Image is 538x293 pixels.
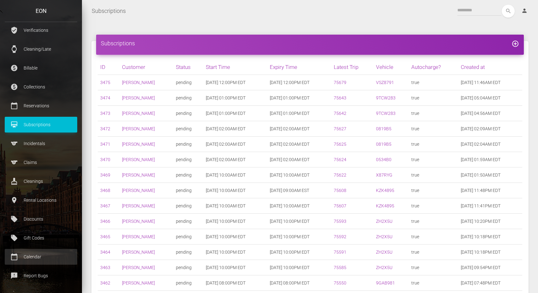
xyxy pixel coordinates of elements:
[458,75,522,90] td: [DATE] 11:46AM EDT
[203,275,267,291] td: [DATE] 08:00PM EDT
[409,229,458,245] td: true
[173,260,203,275] td: pending
[5,211,77,227] a: local_offer Discounts
[203,137,267,152] td: [DATE] 02:00AM EDT
[5,60,77,76] a: paid Billable
[203,75,267,90] td: [DATE] 12:00PM EDT
[100,111,110,116] a: 3473
[5,230,77,246] a: local_offer Gift Codes
[334,126,346,131] a: 75627
[173,152,203,167] td: pending
[334,203,346,208] a: 75607
[334,219,346,224] a: 75593
[122,172,155,177] a: [PERSON_NAME]
[409,106,458,121] td: true
[373,59,409,75] th: Vehicle
[9,158,72,167] p: Claims
[122,280,155,285] a: [PERSON_NAME]
[173,245,203,260] td: pending
[122,80,155,85] a: [PERSON_NAME]
[100,142,110,147] a: 3471
[173,167,203,183] td: pending
[409,75,458,90] td: true
[458,137,522,152] td: [DATE] 02:04AM EDT
[376,111,396,116] a: 9TCW283
[376,280,395,285] a: 9GAB981
[267,167,331,183] td: [DATE] 10:00AM EDT
[122,111,155,116] a: [PERSON_NAME]
[100,250,110,255] a: 3464
[458,167,522,183] td: [DATE] 01:50AM EDT
[267,152,331,167] td: [DATE] 02:00AM EDT
[5,173,77,189] a: cleaning_services Cleanings
[267,275,331,291] td: [DATE] 08:00PM EDT
[458,198,522,214] td: [DATE] 11:41PM EDT
[92,3,126,19] a: Subscriptions
[458,90,522,106] td: [DATE] 05:04AM EDT
[458,214,522,229] td: [DATE] 10:20PM EDT
[5,268,77,284] a: feedback Report Bugs
[267,59,331,75] th: Expiry Time
[458,229,522,245] td: [DATE] 10:18PM EDT
[376,265,392,270] a: ZH2X5U
[458,152,522,167] td: [DATE] 01:59AM EDT
[9,139,72,148] p: Incidentals
[203,260,267,275] td: [DATE] 10:00PM EDT
[267,245,331,260] td: [DATE] 10:00PM EDT
[267,198,331,214] td: [DATE] 10:00AM EDT
[376,126,391,131] a: 0819B5
[334,95,346,100] a: 75643
[203,183,267,198] td: [DATE] 10:00AM EDT
[9,82,72,92] p: Collections
[334,265,346,270] a: 75585
[458,183,522,198] td: [DATE] 11:48PM EDT
[458,260,522,275] td: [DATE] 09:54PM EDT
[122,157,155,162] a: [PERSON_NAME]
[100,126,110,131] a: 3472
[502,5,515,18] button: search
[409,198,458,214] td: true
[334,157,346,162] a: 75624
[100,80,110,85] a: 3475
[5,155,77,170] a: sports Claims
[100,95,110,100] a: 3474
[119,59,174,75] th: Customer
[334,250,346,255] a: 75591
[98,59,119,75] th: ID
[521,8,528,14] i: person
[5,136,77,151] a: sports Incidentals
[376,188,394,193] a: KZK4895
[409,59,458,75] th: Autocharge?
[409,152,458,167] td: true
[267,106,331,121] td: [DATE] 01:00PM EDT
[376,95,396,100] a: 9TCW283
[5,22,77,38] a: verified_user Verifications
[100,188,110,193] a: 3468
[9,101,72,110] p: Reservations
[100,265,110,270] a: 3463
[267,121,331,137] td: [DATE] 02:00AM EDT
[458,59,522,75] th: Created at
[203,214,267,229] td: [DATE] 10:00PM EDT
[100,203,110,208] a: 3467
[173,137,203,152] td: pending
[122,142,155,147] a: [PERSON_NAME]
[458,245,522,260] td: [DATE] 10:18PM EDT
[376,142,391,147] a: 0819B5
[9,214,72,224] p: Discounts
[203,152,267,167] td: [DATE] 02:00AM EDT
[173,183,203,198] td: pending
[203,121,267,137] td: [DATE] 02:00AM EDT
[203,106,267,121] td: [DATE] 01:00PM EDT
[203,167,267,183] td: [DATE] 10:00AM EDT
[334,188,346,193] a: 75608
[122,203,155,208] a: [PERSON_NAME]
[334,234,346,239] a: 75592
[9,271,72,280] p: Report Bugs
[9,177,72,186] p: Cleanings
[101,39,519,47] h4: Subscriptions
[376,203,394,208] a: KZK4895
[409,245,458,260] td: true
[173,214,203,229] td: pending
